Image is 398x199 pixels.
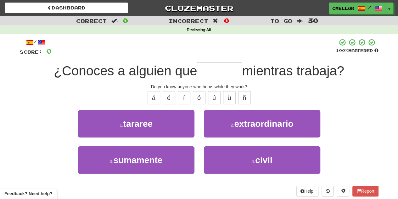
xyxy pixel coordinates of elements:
span: ¿Conoces a alguien que [54,63,197,78]
button: í [178,91,190,104]
a: Clozemaster [137,3,261,14]
span: mientras trabaja? [242,63,344,78]
button: Round history (alt+y) [322,186,334,196]
button: Help! [296,186,319,196]
span: 100 % [336,48,348,53]
span: : [111,18,118,24]
button: 4.civil [204,146,320,174]
span: extraordinario [234,119,293,129]
span: 0 [46,47,52,55]
div: / [20,38,52,46]
strong: All [206,28,211,32]
span: To go [270,18,292,24]
a: Dashboard [5,3,128,13]
button: ü [223,91,236,104]
span: Correct [76,18,107,24]
span: 0 [123,17,128,24]
button: á [148,91,160,104]
span: 0 [224,17,229,24]
span: : [296,18,303,24]
small: 4 . [251,159,255,164]
span: : [213,18,220,24]
span: civil [255,155,272,165]
span: 30 [308,17,318,24]
span: sumamente [114,155,163,165]
div: Do you know anyone who hums while they work? [20,84,378,90]
span: / [368,5,371,9]
button: 3.sumamente [78,146,194,174]
button: 1.tararee [78,110,194,138]
button: 2.extraordinario [204,110,320,138]
small: 3 . [110,159,114,164]
span: Open feedback widget [4,190,52,197]
small: 2 . [231,123,234,128]
span: tararee [123,119,153,129]
button: ó [193,91,205,104]
a: cmellor / [329,3,385,14]
span: Score: [20,49,42,55]
span: Incorrect [169,18,208,24]
button: ñ [238,91,251,104]
div: Mastered [336,48,378,54]
button: é [163,91,175,104]
button: ú [208,91,221,104]
small: 1 . [120,123,123,128]
span: cmellor [332,5,354,11]
button: Report [352,186,378,196]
